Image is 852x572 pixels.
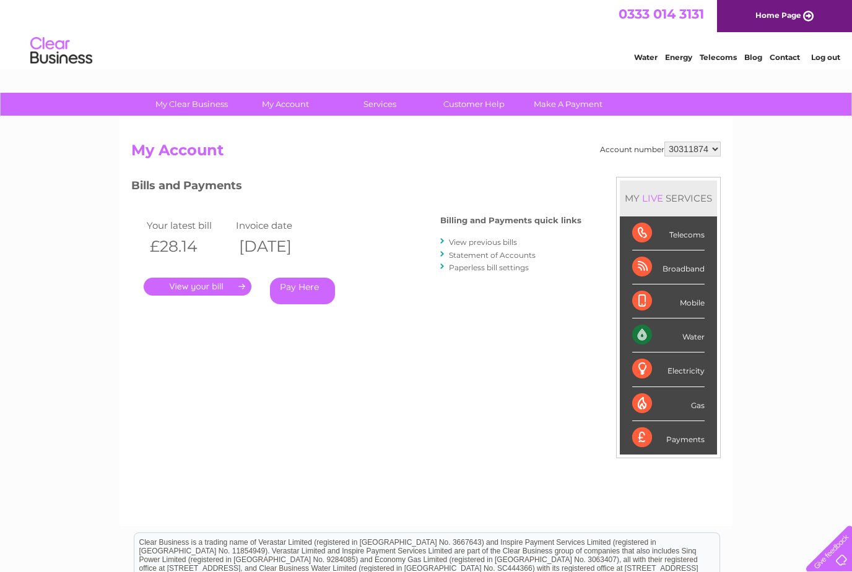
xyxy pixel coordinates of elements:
a: Paperless bill settings [449,263,529,272]
a: Energy [665,53,692,62]
div: MY SERVICES [620,181,717,216]
td: Invoice date [233,217,322,234]
a: Pay Here [270,278,335,304]
a: Make A Payment [517,93,619,116]
a: Telecoms [700,53,737,62]
div: Electricity [632,352,705,386]
div: Water [632,318,705,352]
a: . [144,278,251,296]
div: Gas [632,387,705,421]
a: Statement of Accounts [449,250,536,260]
th: [DATE] [233,234,322,259]
h2: My Account [131,142,721,165]
div: Telecoms [632,216,705,250]
div: Payments [632,421,705,455]
a: My Account [235,93,337,116]
a: Log out [811,53,840,62]
h4: Billing and Payments quick links [440,216,581,225]
a: Services [329,93,431,116]
h3: Bills and Payments [131,177,581,198]
div: Account number [600,142,721,156]
td: Your latest bill [144,217,233,234]
img: logo.png [30,32,93,70]
a: View previous bills [449,237,517,247]
a: Blog [744,53,762,62]
a: 0333 014 3131 [619,6,704,22]
div: Clear Business is a trading name of Verastar Limited (registered in [GEOGRAPHIC_DATA] No. 3667643... [134,7,719,60]
a: Water [634,53,658,62]
div: LIVE [640,192,666,204]
a: Customer Help [423,93,525,116]
th: £28.14 [144,234,233,259]
div: Mobile [632,284,705,318]
div: Broadband [632,250,705,284]
a: My Clear Business [141,93,243,116]
a: Contact [770,53,800,62]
